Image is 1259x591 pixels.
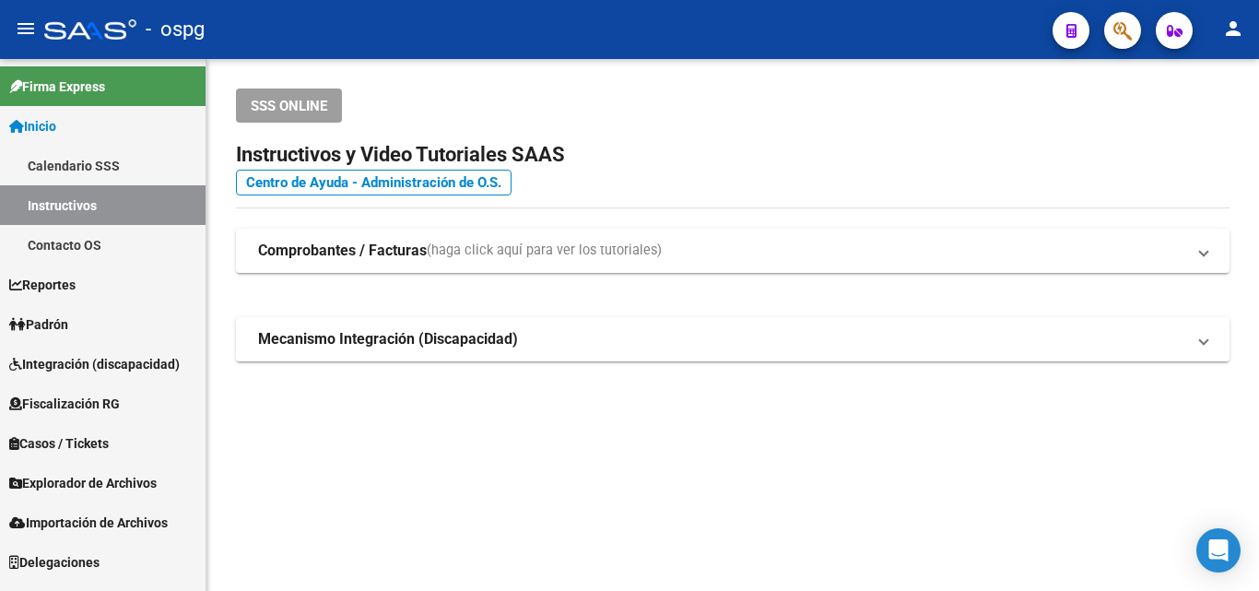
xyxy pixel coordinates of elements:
a: Centro de Ayuda - Administración de O.S. [236,170,512,195]
span: (haga click aquí para ver los tutoriales) [427,241,662,261]
span: Explorador de Archivos [9,473,157,493]
span: - ospg [146,9,205,50]
button: SSS ONLINE [236,89,342,123]
h2: Instructivos y Video Tutoriales SAAS [236,137,1230,172]
span: Reportes [9,275,76,295]
mat-icon: menu [15,18,37,40]
span: Firma Express [9,77,105,97]
span: Casos / Tickets [9,433,109,454]
span: Padrón [9,314,68,335]
div: Open Intercom Messenger [1196,528,1241,573]
span: Delegaciones [9,552,100,573]
mat-icon: person [1222,18,1244,40]
strong: Comprobantes / Facturas [258,241,427,261]
span: Fiscalización RG [9,394,120,414]
strong: Mecanismo Integración (Discapacidad) [258,329,518,349]
span: Inicio [9,116,56,136]
span: SSS ONLINE [251,98,327,114]
mat-expansion-panel-header: Mecanismo Integración (Discapacidad) [236,317,1230,361]
span: Importación de Archivos [9,513,168,533]
span: Integración (discapacidad) [9,354,180,374]
mat-expansion-panel-header: Comprobantes / Facturas(haga click aquí para ver los tutoriales) [236,229,1230,273]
